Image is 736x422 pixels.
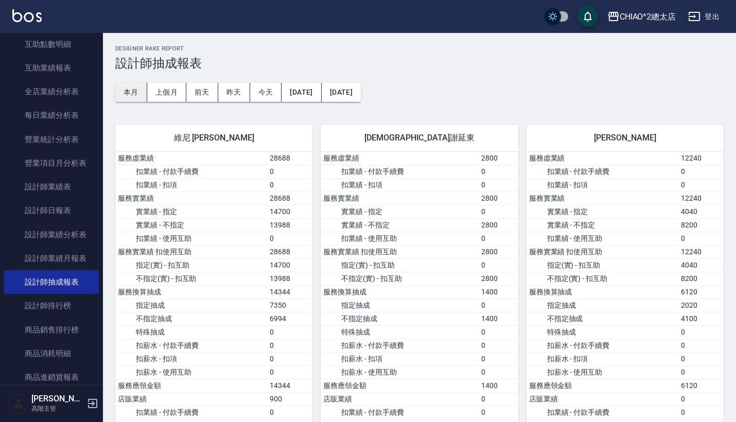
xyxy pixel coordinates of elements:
[527,165,678,178] td: 扣業績 - 付款手續費
[527,205,678,218] td: 實業績 - 指定
[678,406,724,419] td: 0
[115,379,267,392] td: 服務應領金額
[479,205,518,218] td: 0
[115,406,267,419] td: 扣業績 - 付款手續費
[321,178,478,191] td: 扣業績 - 扣項
[267,191,312,205] td: 28688
[186,83,218,102] button: 前天
[321,325,478,339] td: 特殊抽成
[321,352,478,365] td: 扣薪水 - 扣項
[115,178,267,191] td: 扣業績 - 扣項
[527,232,678,245] td: 扣業績 - 使用互助
[527,218,678,232] td: 實業績 - 不指定
[678,178,724,191] td: 0
[115,325,267,339] td: 特殊抽成
[267,392,312,406] td: 900
[4,103,99,127] a: 每日業績分析表
[678,352,724,365] td: 0
[267,285,312,298] td: 14344
[115,298,267,312] td: 指定抽成
[577,6,598,27] button: save
[479,298,518,312] td: 0
[479,352,518,365] td: 0
[479,258,518,272] td: 0
[4,294,99,318] a: 設計師排行榜
[678,232,724,245] td: 0
[321,218,478,232] td: 實業績 - 不指定
[267,218,312,232] td: 13988
[479,245,518,258] td: 2800
[479,312,518,325] td: 1400
[267,325,312,339] td: 0
[115,285,267,298] td: 服務換算抽成
[115,218,267,232] td: 實業績 - 不指定
[267,312,312,325] td: 6994
[31,394,84,404] h5: [PERSON_NAME]
[620,10,676,23] div: CHIAO^2總太店
[321,285,478,298] td: 服務換算抽成
[321,152,478,165] td: 服務虛業績
[527,178,678,191] td: 扣業績 - 扣項
[678,152,724,165] td: 12240
[479,191,518,205] td: 2800
[321,339,478,352] td: 扣薪水 - 付款手續費
[267,258,312,272] td: 14700
[527,392,678,406] td: 店販業績
[321,379,478,392] td: 服務應領金額
[479,392,518,406] td: 0
[678,298,724,312] td: 2020
[678,339,724,352] td: 0
[527,191,678,205] td: 服務實業績
[479,165,518,178] td: 0
[678,165,724,178] td: 0
[31,404,84,413] p: 高階主管
[147,83,186,102] button: 上個月
[115,232,267,245] td: 扣業績 - 使用互助
[4,270,99,294] a: 設計師抽成報表
[282,83,321,102] button: [DATE]
[527,339,678,352] td: 扣薪水 - 付款手續費
[321,205,478,218] td: 實業績 - 指定
[333,133,505,143] span: [DEMOGRAPHIC_DATA]謝延東
[4,32,99,56] a: 互助點數明細
[479,365,518,379] td: 0
[539,133,711,143] span: [PERSON_NAME]
[321,191,478,205] td: 服務實業績
[678,245,724,258] td: 12240
[322,83,361,102] button: [DATE]
[527,312,678,325] td: 不指定抽成
[678,205,724,218] td: 4040
[527,352,678,365] td: 扣薪水 - 扣項
[267,205,312,218] td: 14700
[527,325,678,339] td: 特殊抽成
[678,191,724,205] td: 12240
[527,379,678,392] td: 服務應領金額
[267,232,312,245] td: 0
[479,272,518,285] td: 2800
[267,379,312,392] td: 14344
[115,272,267,285] td: 不指定(實) - 扣互助
[8,393,29,414] img: Person
[115,392,267,406] td: 店販業績
[115,45,724,52] h2: Designer Rake Report
[321,365,478,379] td: 扣薪水 - 使用互助
[321,232,478,245] td: 扣業績 - 使用互助
[267,178,312,191] td: 0
[321,392,478,406] td: 店販業績
[4,342,99,365] a: 商品消耗明細
[479,339,518,352] td: 0
[4,175,99,199] a: 設計師業績表
[527,152,678,165] td: 服務虛業績
[115,365,267,379] td: 扣薪水 - 使用互助
[527,285,678,298] td: 服務換算抽成
[4,80,99,103] a: 全店業績分析表
[479,285,518,298] td: 1400
[321,406,478,419] td: 扣業績 - 付款手續費
[678,272,724,285] td: 8200
[115,83,147,102] button: 本月
[527,272,678,285] td: 不指定(實) - 扣互助
[527,245,678,258] td: 服務實業績 扣使用互助
[115,165,267,178] td: 扣業績 - 付款手續費
[115,312,267,325] td: 不指定抽成
[678,285,724,298] td: 6120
